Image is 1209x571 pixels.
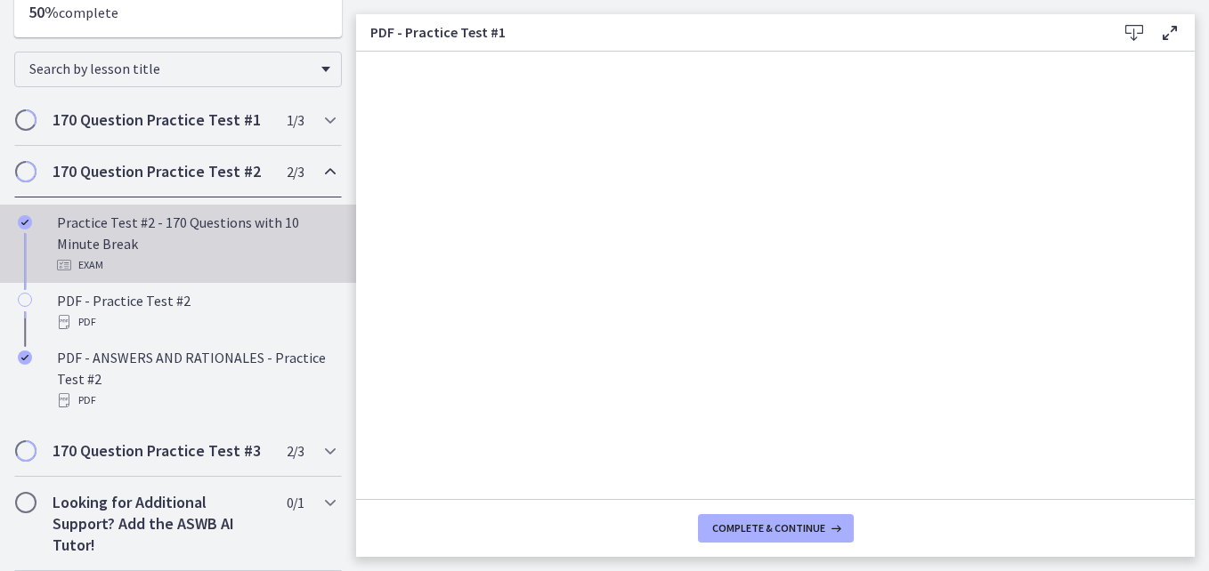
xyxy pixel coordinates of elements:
span: Complete & continue [712,521,825,535]
div: Practice Test #2 - 170 Questions with 10 Minute Break [57,212,335,276]
h2: 170 Question Practice Test #2 [53,161,270,182]
h2: 170 Question Practice Test #3 [53,440,270,462]
div: PDF - ANSWERS AND RATIONALES - Practice Test #2 [57,347,335,411]
span: 50% [28,2,59,22]
i: Completed [18,215,32,229]
div: PDF [57,311,335,333]
i: Completed [18,350,32,365]
div: PDF - Practice Test #2 [57,290,335,333]
h3: PDF - Practice Test #1 [370,21,1088,43]
span: 2 / 3 [287,161,304,182]
div: Search by lesson title [14,52,342,87]
span: 1 / 3 [287,109,304,131]
span: Search by lesson title [29,60,312,77]
div: PDF [57,390,335,411]
h2: 170 Question Practice Test #1 [53,109,270,131]
span: 2 / 3 [287,440,304,462]
button: Complete & continue [698,514,854,543]
h2: Looking for Additional Support? Add the ASWB AI Tutor! [53,492,270,556]
span: 0 / 1 [287,492,304,513]
p: complete [28,2,328,23]
div: Exam [57,254,335,276]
